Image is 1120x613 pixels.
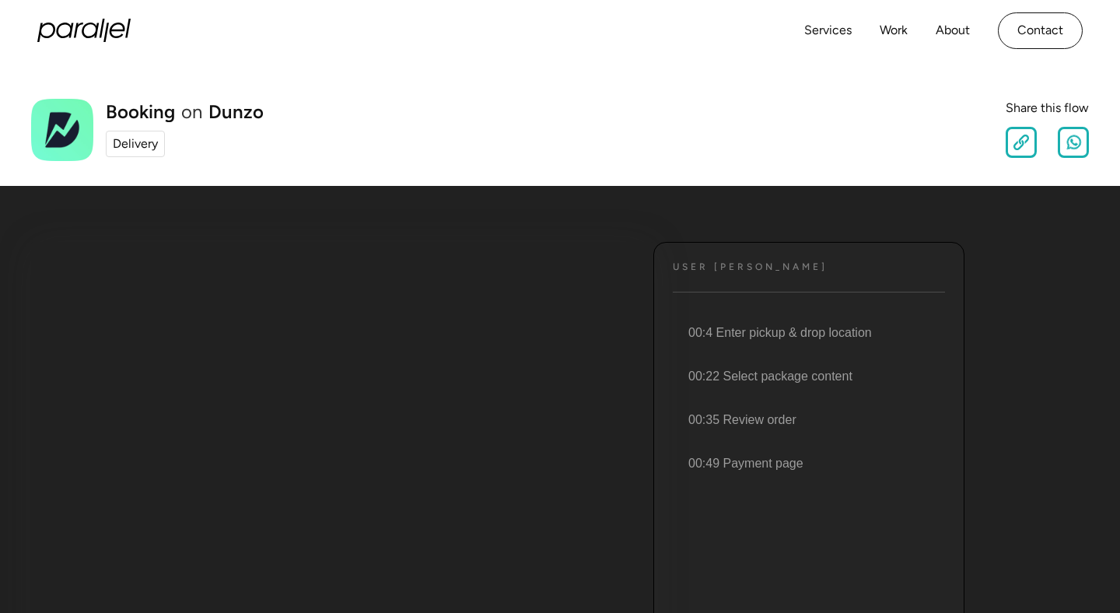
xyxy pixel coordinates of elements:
[1006,99,1089,117] div: Share this flow
[673,261,828,273] h4: User [PERSON_NAME]
[37,19,131,42] a: home
[181,103,202,121] div: on
[670,398,945,442] li: 00:35 Review order
[106,131,165,157] a: Delivery
[670,311,945,355] li: 00:4 Enter pickup & drop location
[670,442,945,485] li: 00:49 Payment page
[670,355,945,398] li: 00:22 Select package content
[998,12,1083,49] a: Contact
[804,19,852,42] a: Services
[936,19,970,42] a: About
[208,103,264,121] a: Dunzo
[113,135,158,153] div: Delivery
[880,19,908,42] a: Work
[106,103,175,121] h1: Booking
